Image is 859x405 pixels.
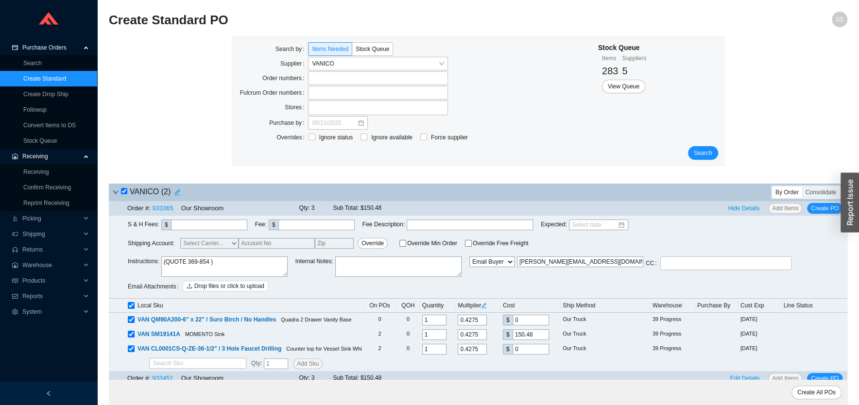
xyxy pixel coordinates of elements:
a: Create Standard [23,75,66,82]
div: Consolidate [802,186,840,198]
td: 0 [396,313,420,327]
button: Edit Details [726,373,764,384]
span: Create PO [811,373,839,383]
td: 0 [396,327,420,342]
span: 5 [622,66,627,76]
span: MOMENTO Sink [185,331,225,337]
a: Stock Queue [23,137,57,144]
label: Purchase by [269,116,308,130]
button: edit [171,186,184,199]
span: S & H Fees : [128,219,159,230]
a: Receiving [23,169,49,175]
th: Ship Method [561,299,651,313]
span: fund [12,293,18,299]
input: Select date [572,220,618,230]
td: [DATE] [739,342,782,356]
span: Hide Details [728,203,760,213]
span: Sub Total: [333,374,359,381]
span: 283 [602,66,618,76]
button: Search [688,146,718,160]
div: $ [161,219,171,230]
label: Overrides [276,131,308,144]
span: ( 2 ) [161,187,171,196]
span: Reports [22,288,81,304]
input: Account No [239,238,315,249]
span: SS [836,12,843,27]
td: 0 [363,313,396,327]
input: Override Min Order [399,240,406,247]
label: Email Attachments [128,280,183,293]
td: 2 [363,342,396,356]
div: $ [503,344,513,354]
td: 0 [396,342,420,356]
span: $150.48 [361,374,381,381]
span: Internal Notes : [295,256,333,280]
span: Order #: [127,374,151,382]
td: 39 Progress [651,342,695,356]
input: 08/21/2025 [312,118,357,128]
span: Our Showroom [181,374,223,382]
span: Force supplier [427,133,472,142]
span: $150.48 [361,204,381,211]
span: Search [694,148,712,158]
td: [DATE] [739,313,782,327]
th: Purchase By [695,299,739,313]
div: Multiplier [458,301,498,310]
span: Purchase Orders [22,40,81,55]
span: left [46,390,52,396]
span: Quadra 2 Drawer Vanity Base [281,317,351,322]
button: Override [358,238,388,249]
td: Our Truck [561,342,651,356]
td: 39 Progress [651,313,695,327]
button: Add Items [768,373,802,384]
button: Create PO [807,203,842,214]
button: Hide Details [724,203,764,214]
span: Qty: [299,204,309,211]
span: Our Showroom [181,204,223,212]
button: Create All POs [791,386,842,399]
span: Warehouse [22,257,81,273]
a: Confirm Receiving [23,184,71,191]
span: Stock Queue [356,46,389,52]
span: Create PO [811,203,839,213]
div: By Order [772,186,802,198]
span: upload [187,283,192,290]
td: Our Truck [561,327,651,342]
span: Edit Details [730,373,760,383]
span: credit-card [12,45,18,51]
label: Search by [275,42,308,56]
div: $ [269,219,278,230]
th: Cost [501,299,561,313]
div: $ [503,315,513,325]
button: Add Items [768,203,802,214]
span: 3 [311,204,315,211]
span: Shipping Account: [128,238,388,249]
input: 1 [264,358,288,369]
span: Returns [22,242,81,257]
span: edit [481,303,487,308]
td: Our Truck [561,313,651,327]
div: Stock Queue [598,42,646,53]
div: Suppliers [622,53,646,63]
input: Override Free Freight [465,240,472,247]
span: Override Min Order [407,240,457,246]
span: Ignore status [315,133,357,142]
span: VAN QM90A200-6" x 22" / Suro Birch / No Handles [137,316,276,323]
span: Shipping [22,226,81,242]
input: Zip [315,238,354,249]
span: VAN SM19141A [137,331,180,337]
th: Warehouse [651,299,695,313]
span: edit [171,189,184,196]
span: : [251,358,262,369]
label: Order numbers [262,71,308,85]
span: Local Sku [137,301,163,310]
span: Sub Total: [333,204,359,211]
th: On POs [363,299,396,313]
h4: VANICO [121,186,184,199]
label: Supplier: [280,57,308,70]
a: Search [23,60,42,67]
span: Instructions : [128,256,159,280]
a: 933365 [152,204,173,212]
span: Override [361,238,384,248]
span: Counter top for Vessel Sink White Zenith [286,346,382,352]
